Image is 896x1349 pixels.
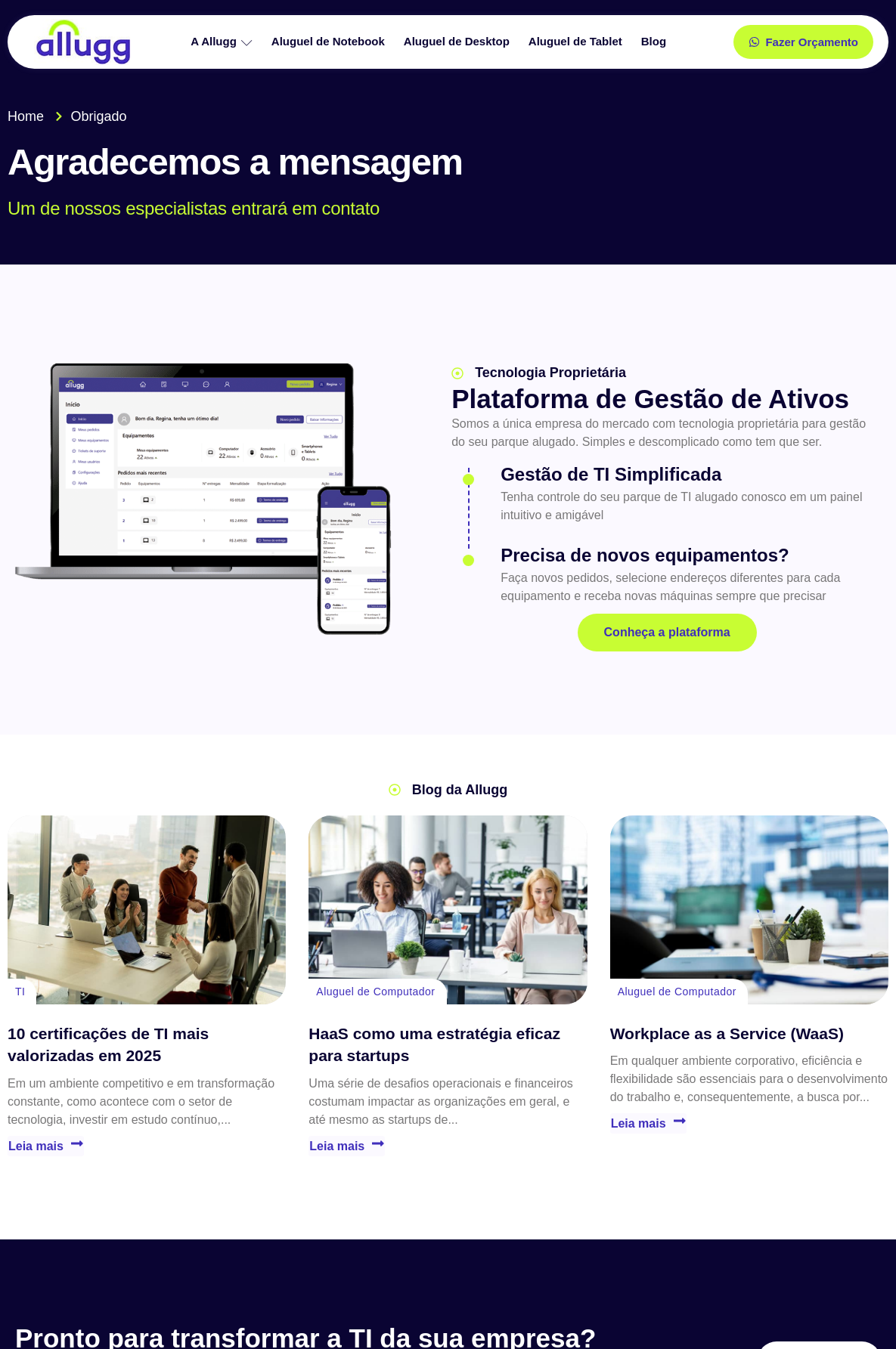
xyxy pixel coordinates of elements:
img: locação de TI é Allugg [34,19,132,65]
a: Leia mais [610,1113,687,1134]
h3: Precisa de novos equipamentos? [501,542,882,569]
a: Aluguel de Computador [316,985,435,998]
a: Aluguel de Desktop [396,29,521,55]
p: Em um ambiente competitivo e em transformação constante, como acontece com o setor de tecnologia,... [8,1075,286,1129]
a: Aluguel de Computador [618,985,736,998]
span: Tecnologia Proprietária [471,363,626,383]
a: Blog [634,29,677,55]
a: Leia mais [308,1136,385,1156]
span: Blog da Allugg [408,780,507,800]
img: plataforma allugg [8,357,398,643]
p: Tenha controle do seu parque de TI alugado conosco em um painel intuitivo e amigável [501,488,882,524]
p: Um de nossos especialistas entrará em contato [8,198,867,220]
span: Conheça a plataforma [604,627,730,639]
p: Faça novos pedidos, selecione endereços diferentes para cada equipamento e receba novas máquinas ... [501,569,882,605]
a: 10 certificações de TI mais valorizadas em 2025 [8,815,286,1004]
a: HaaS como uma estratégia eficaz para startups [308,815,587,1004]
a: Workplace as a Service (WaaS) [610,815,888,1004]
a: Conheça a plataforma [578,614,757,651]
span: Home [8,107,44,127]
p: Uma série de desafios operacionais e financeiros costumam impactar as organizações em geral, e at... [308,1075,587,1129]
a: HaaS como uma estratégia eficaz para startups [308,1025,560,1064]
a: Fazer Orçamento [733,25,873,59]
h1: Agradecemos a mensagem [8,142,888,183]
p: Em qualquer ambiente corporativo, eficiência e flexibilidade são essenciais para o desenvolviment... [610,1052,888,1106]
a: Aluguel de Tablet [521,29,634,55]
a: TI [15,985,25,998]
a: A Allugg [183,29,264,55]
span: Fazer Orçamento [765,36,858,48]
a: Workplace as a Service (WaaS) [610,1025,844,1042]
h3: Gestão de TI Simplificada [501,461,882,488]
p: Somos a única empresa do mercado com tecnologia proprietária para gestão do seu parque alugado. S... [451,415,882,451]
h2: Plataforma de Gestão de Ativos [451,383,882,415]
span: Obrigado [67,107,127,127]
a: 10 certificações de TI mais valorizadas em 2025 [8,1025,209,1064]
a: Leia mais [8,1136,84,1156]
a: Aluguel de Notebook [264,29,396,55]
